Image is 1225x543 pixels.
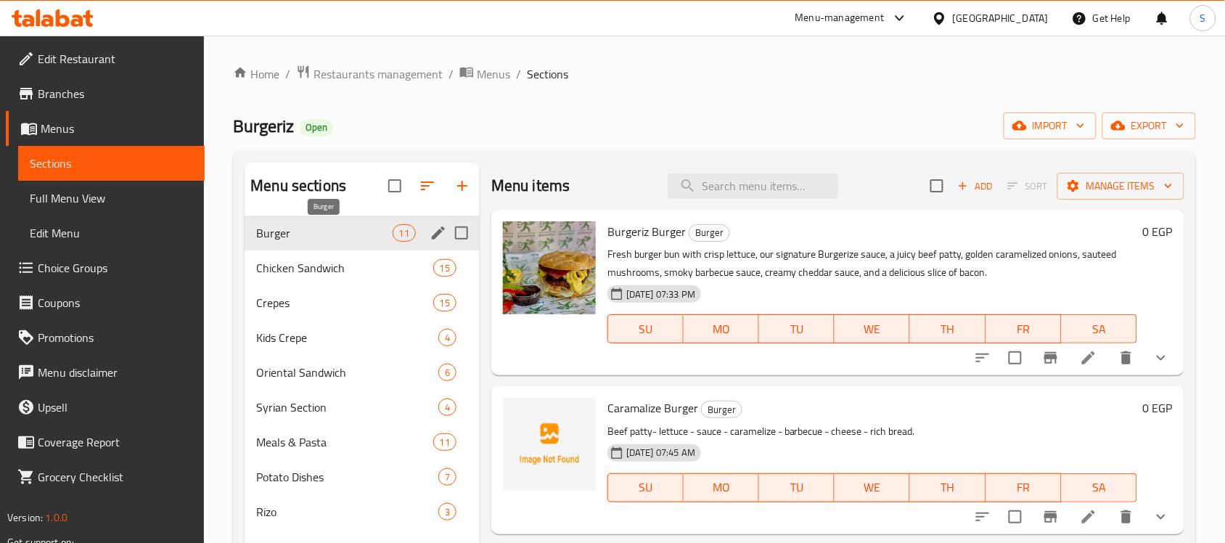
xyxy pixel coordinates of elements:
span: Burger [702,401,742,418]
div: Meals & Pasta11 [245,425,480,460]
img: Caramalize Burger [503,398,596,491]
span: Add [956,178,995,195]
li: / [516,65,521,83]
h6: 0 EGP [1143,398,1173,418]
li: / [285,65,290,83]
input: search [668,173,839,199]
li: / [448,65,454,83]
span: Select section first [999,175,1057,197]
button: show more [1144,499,1179,534]
div: Crepes15 [245,285,480,320]
div: Kids Crepe4 [245,320,480,355]
span: Manage items [1069,177,1173,195]
span: import [1015,117,1085,135]
button: delete [1109,340,1144,375]
span: 11 [393,226,415,240]
button: FR [986,473,1062,502]
button: Branch-specific-item [1033,499,1068,534]
div: Chicken Sandwich [256,259,433,277]
span: Version: [7,508,43,527]
span: Sections [30,155,193,172]
span: 4 [439,331,456,345]
div: items [438,503,456,520]
span: Coupons [38,294,193,311]
nav: breadcrumb [233,65,1196,83]
button: sort-choices [965,340,1000,375]
a: Sections [18,146,205,181]
span: Upsell [38,399,193,416]
a: Menus [459,65,510,83]
button: show more [1144,340,1179,375]
a: Menu disclaimer [6,355,205,390]
div: items [393,224,416,242]
div: Oriental Sandwich6 [245,355,480,390]
h2: Menu items [491,175,570,197]
div: items [438,364,456,381]
div: Oriental Sandwich [256,364,438,381]
span: Sort sections [410,168,445,203]
span: MO [689,477,753,498]
button: FR [986,314,1062,343]
span: [DATE] 07:33 PM [620,287,701,301]
button: Add section [445,168,480,203]
p: Beef patty- lettuce - sauce - caramelize - barbecue - cheese - rich bread. [607,422,1137,441]
span: Menus [41,120,193,137]
span: Burgeriz Burger [607,221,686,242]
span: Select all sections [380,171,410,201]
div: items [433,433,456,451]
a: Upsell [6,390,205,425]
p: Fresh burger bun with crisp lettuce, our signature Burgerize sauce, a juicy beef patty, golden ca... [607,245,1137,282]
button: edit [427,222,449,244]
span: Add item [952,175,999,197]
span: export [1114,117,1184,135]
span: MO [689,319,753,340]
span: Menus [477,65,510,83]
button: SA [1062,473,1137,502]
button: import [1004,113,1097,139]
div: Burger [689,224,730,242]
nav: Menu sections [245,210,480,535]
span: 3 [439,505,456,519]
a: Coupons [6,285,205,320]
span: SA [1068,319,1131,340]
div: Menu-management [795,9,885,27]
div: Burger11edit [245,216,480,250]
span: S [1200,10,1206,26]
span: Open [300,121,333,134]
span: Sections [527,65,568,83]
span: Potato Dishes [256,468,438,486]
a: Promotions [6,320,205,355]
span: FR [992,319,1056,340]
span: Restaurants management [314,65,443,83]
span: Caramalize Burger [607,397,698,419]
span: Burger [256,224,392,242]
div: items [433,294,456,311]
span: SA [1068,477,1131,498]
a: Grocery Checklist [6,460,205,494]
div: Rizo [256,503,438,520]
button: SU [607,314,684,343]
span: TU [765,477,829,498]
span: Syrian Section [256,399,438,416]
div: Potato Dishes7 [245,460,480,494]
span: Menu disclaimer [38,364,193,381]
span: Promotions [38,329,193,346]
span: Branches [38,85,193,102]
span: Edit Menu [30,224,193,242]
span: Coverage Report [38,433,193,451]
span: Grocery Checklist [38,468,193,486]
div: Syrian Section4 [245,390,480,425]
div: items [438,329,456,346]
span: 4 [439,401,456,415]
span: TH [916,477,980,498]
div: [GEOGRAPHIC_DATA] [953,10,1049,26]
button: Branch-specific-item [1033,340,1068,375]
div: items [438,468,456,486]
a: Restaurants management [296,65,443,83]
div: items [438,399,456,416]
div: Open [300,119,333,136]
a: Home [233,65,279,83]
a: Coverage Report [6,425,205,460]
